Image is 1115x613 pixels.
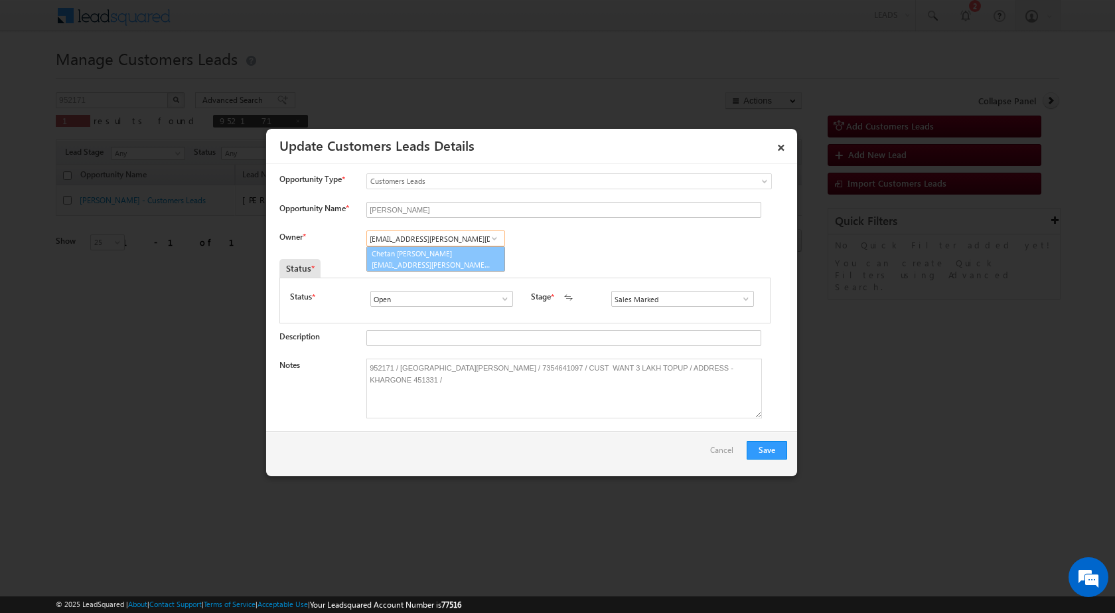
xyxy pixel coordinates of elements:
[279,232,305,242] label: Owner
[493,292,510,306] a: Show All Items
[279,331,320,341] label: Description
[770,133,792,157] a: ×
[69,70,223,87] div: Chat with us now
[367,175,717,187] span: Customers Leads
[370,291,513,307] input: Type to Search
[181,409,241,427] em: Start Chat
[531,291,551,303] label: Stage
[366,230,505,246] input: Type to Search
[279,135,475,154] a: Update Customers Leads Details
[366,246,505,272] a: Chetan [PERSON_NAME]
[310,600,461,610] span: Your Leadsquared Account Number is
[279,173,342,185] span: Opportunity Type
[290,291,312,303] label: Status
[149,600,202,608] a: Contact Support
[372,260,491,270] span: [EMAIL_ADDRESS][PERSON_NAME][DOMAIN_NAME]
[204,600,256,608] a: Terms of Service
[128,600,147,608] a: About
[486,232,502,245] a: Show All Items
[734,292,751,306] a: Show All Items
[17,123,242,398] textarea: Type your message and hit 'Enter'
[611,291,754,307] input: Type to Search
[258,600,308,608] a: Acceptable Use
[218,7,250,39] div: Minimize live chat window
[279,360,300,370] label: Notes
[747,441,787,460] button: Save
[279,259,321,278] div: Status
[441,600,461,610] span: 77516
[710,441,740,466] a: Cancel
[366,173,772,189] a: Customers Leads
[56,598,461,611] span: © 2025 LeadSquared | | | | |
[23,70,56,87] img: d_60004797649_company_0_60004797649
[279,203,348,213] label: Opportunity Name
